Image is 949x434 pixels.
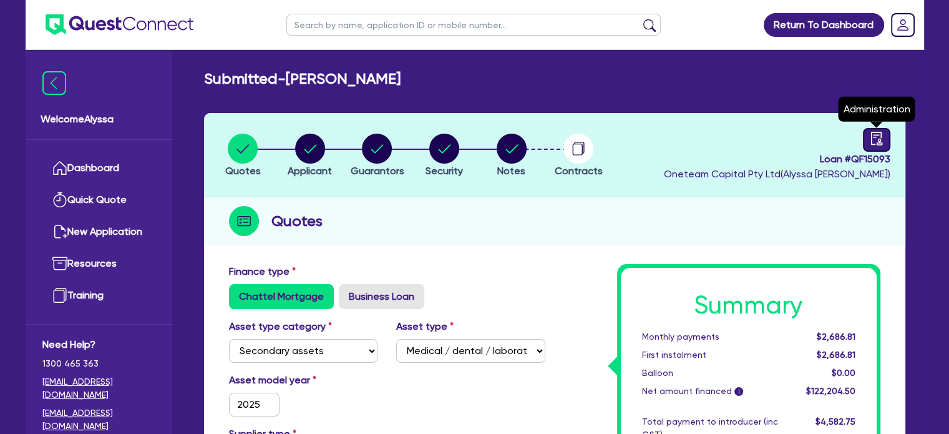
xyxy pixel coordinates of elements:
[426,165,463,177] span: Security
[225,133,261,179] button: Quotes
[350,165,404,177] span: Guarantors
[52,192,67,207] img: quick-quote
[42,280,155,312] a: Training
[642,290,855,320] h1: Summary
[496,133,527,179] button: Notes
[339,284,424,309] label: Business Loan
[42,407,155,433] a: [EMAIL_ADDRESS][DOMAIN_NAME]
[633,385,787,398] div: Net amount financed
[229,264,296,279] label: Finance type
[425,133,464,179] button: Security
[288,165,332,177] span: Applicant
[42,375,155,402] a: [EMAIL_ADDRESS][DOMAIN_NAME]
[42,357,155,370] span: 1300 465 363
[42,216,155,248] a: New Application
[229,206,259,236] img: step-icon
[664,168,890,180] span: Oneteam Capital Pty Ltd ( Alyssa [PERSON_NAME] )
[46,14,193,35] img: quest-connect-logo-blue
[52,224,67,239] img: new-application
[52,288,67,303] img: training
[225,165,261,177] span: Quotes
[816,350,855,360] span: $2,686.81
[204,70,401,88] h2: Submitted - [PERSON_NAME]
[870,132,883,145] span: audit
[497,165,525,177] span: Notes
[633,367,787,380] div: Balloon
[816,332,855,342] span: $2,686.81
[396,319,454,334] label: Asset type
[41,112,157,127] span: Welcome Alyssa
[42,337,155,352] span: Need Help?
[42,248,155,280] a: Resources
[42,71,66,95] img: icon-menu-close
[271,210,323,232] h2: Quotes
[664,152,890,167] span: Loan # QF15093
[52,256,67,271] img: resources
[633,348,787,362] div: First instalment
[286,14,661,36] input: Search by name, application ID or mobile number...
[734,387,743,396] span: i
[220,373,387,388] label: Asset model year
[287,133,333,179] button: Applicant
[349,133,404,179] button: Guarantors
[815,417,855,427] span: $4,582.75
[42,152,155,184] a: Dashboard
[887,9,919,41] a: Dropdown toggle
[838,97,915,122] div: Administration
[805,386,855,396] span: $122,204.50
[831,368,855,378] span: $0.00
[764,13,884,37] a: Return To Dashboard
[229,319,332,334] label: Asset type category
[863,128,890,152] a: audit
[42,184,155,216] a: Quick Quote
[554,133,603,179] button: Contracts
[633,330,787,343] div: Monthly payments
[229,284,334,309] label: Chattel Mortgage
[555,165,603,177] span: Contracts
